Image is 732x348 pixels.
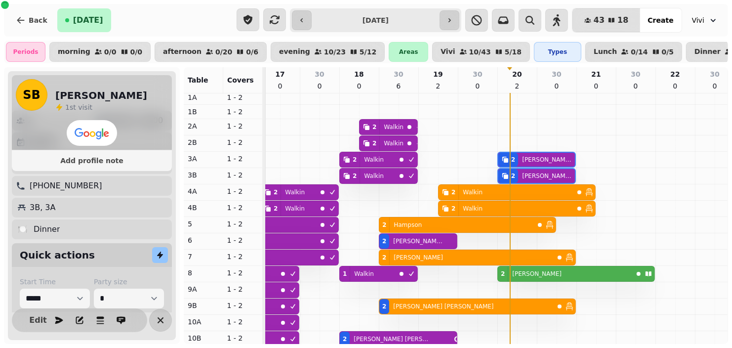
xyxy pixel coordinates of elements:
span: st [70,103,78,111]
p: 4A [188,186,219,196]
p: 2 [434,81,442,91]
button: morning0/00/0 [49,42,151,62]
p: 1 - 2 [227,154,259,164]
p: 3A [188,154,219,164]
span: Edit [32,316,44,324]
p: 1 - 2 [227,137,259,147]
div: 1 [343,270,347,278]
h2: Quick actions [20,248,95,262]
p: Walkin [463,188,483,196]
div: 2 [511,156,515,164]
p: visit [65,102,92,112]
p: 19 [433,69,443,79]
p: 0 / 20 [215,48,232,55]
span: Vivi [692,15,704,25]
p: [PERSON_NAME] [PERSON_NAME] [354,335,430,343]
div: Types [534,42,581,62]
button: afternoon0/200/6 [155,42,267,62]
p: Walkin [463,205,483,213]
p: 1 - 2 [227,252,259,261]
p: 2A [188,121,219,131]
p: 1 - 2 [227,333,259,343]
p: 2 [513,81,521,91]
button: [DATE] [57,8,111,32]
p: afternoon [163,48,202,56]
p: 0 [671,81,679,91]
p: 0 [553,81,561,91]
p: 0 [355,81,363,91]
p: 5 / 12 [360,48,376,55]
div: 2 [511,172,515,180]
p: 1 - 2 [227,92,259,102]
p: 17 [275,69,285,79]
p: Walkin [384,123,404,131]
p: 0 [316,81,324,91]
button: Create [640,8,681,32]
div: 2 [274,188,278,196]
span: Back [29,17,47,24]
p: Walkin [354,270,374,278]
div: 2 [353,156,357,164]
p: 1 - 2 [227,203,259,213]
span: [DATE] [73,16,103,24]
span: 1 [65,103,70,111]
p: [PERSON_NAME] [PERSON_NAME] [522,172,572,180]
button: Edit [28,310,48,330]
p: 0 / 5 [662,48,674,55]
label: Start Time [20,277,90,287]
p: Walkin [285,205,305,213]
button: Vivi10/435/18 [432,42,530,62]
p: 6 [188,235,219,245]
label: Party size [94,277,164,287]
p: 1B [188,107,219,117]
span: Create [648,17,673,24]
div: Periods [6,42,45,62]
p: Walkin [384,139,404,147]
p: 1 - 2 [227,186,259,196]
p: 30 [552,69,561,79]
p: Walkin [364,156,384,164]
p: 5 [188,219,219,229]
p: 1 - 2 [227,284,259,294]
p: 9B [188,301,219,310]
span: Add profile note [24,157,160,164]
p: 0 / 14 [631,48,648,55]
div: 2 [451,205,455,213]
p: [PERSON_NAME] [PERSON_NAME] [522,156,572,164]
p: 1 - 2 [227,268,259,278]
p: 0 [276,81,284,91]
p: Dinner [694,48,721,56]
button: 4318 [572,8,641,32]
div: 2 [353,172,357,180]
p: 30 [710,69,720,79]
div: 2 [382,254,386,261]
span: 43 [594,16,605,24]
span: Table [188,76,208,84]
p: Hampson [394,221,422,229]
p: 30 [394,69,403,79]
div: 2 [451,188,455,196]
div: 2 [382,303,386,310]
p: 0 [632,81,640,91]
p: 6 [395,81,403,91]
p: 10 / 43 [469,48,491,55]
p: 1 - 2 [227,317,259,327]
p: [PERSON_NAME] [PERSON_NAME] [393,237,444,245]
p: 20 [512,69,522,79]
p: 2B [188,137,219,147]
p: Walkin [364,172,384,180]
p: 3B, 3A [30,202,55,214]
p: 0 / 0 [130,48,143,55]
p: [PERSON_NAME] [PERSON_NAME] [393,303,493,310]
p: [PERSON_NAME] [394,254,443,261]
div: 2 [372,139,376,147]
p: 22 [670,69,680,79]
p: 7 [188,252,219,261]
p: 🍽️ [18,223,28,235]
p: 1 - 2 [227,301,259,310]
div: 2 [382,221,386,229]
p: 0 / 0 [104,48,117,55]
p: 5 / 18 [505,48,522,55]
p: 1 - 2 [227,170,259,180]
p: 1 - 2 [227,219,259,229]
